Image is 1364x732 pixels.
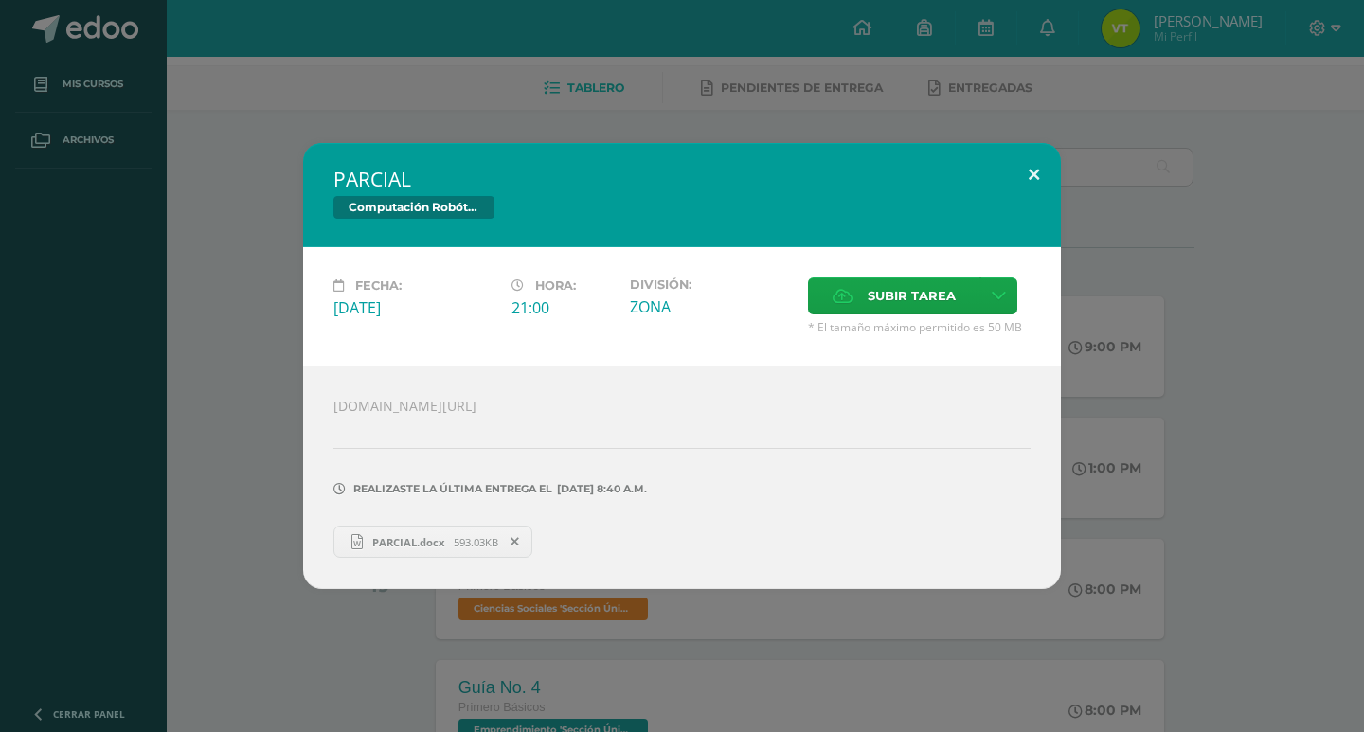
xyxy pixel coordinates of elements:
span: Subir tarea [868,278,956,313]
h2: PARCIAL [333,166,1031,192]
span: * El tamaño máximo permitido es 50 MB [808,319,1031,335]
span: 593.03KB [454,535,498,549]
span: Computación Robótica [333,196,494,219]
span: [DATE] 8:40 a.m. [552,489,647,490]
label: División: [630,277,793,292]
a: PARCIAL.docx 593.03KB [333,526,532,558]
div: 21:00 [511,297,615,318]
button: Close (Esc) [1007,143,1061,207]
span: Realizaste la última entrega el [353,482,552,495]
div: [DATE] [333,297,496,318]
div: ZONA [630,296,793,317]
span: PARCIAL.docx [363,535,454,549]
span: Hora: [535,278,576,293]
span: Remover entrega [499,531,531,552]
span: Fecha: [355,278,402,293]
div: [DOMAIN_NAME][URL] [303,366,1061,589]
